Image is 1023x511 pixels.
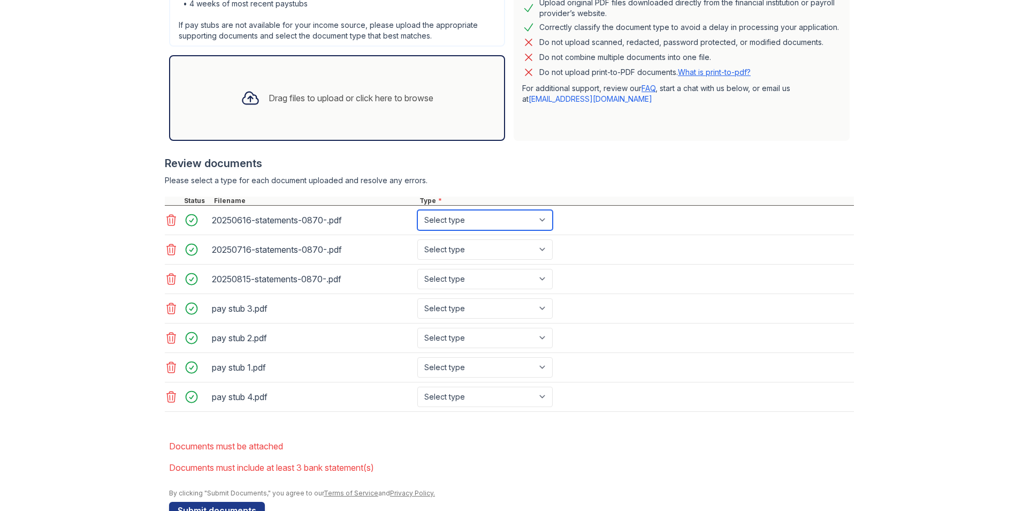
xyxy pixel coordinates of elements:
[539,36,823,49] div: Do not upload scanned, redacted, password protected, or modified documents.
[212,270,413,288] div: 20250815-statements-0870-.pdf
[522,83,841,104] p: For additional support, review our , start a chat with us below, or email us at
[417,197,854,205] div: Type
[212,388,413,405] div: pay stub 4.pdf
[212,359,413,376] div: pay stub 1.pdf
[539,67,751,78] p: Do not upload print-to-PDF documents.
[212,329,413,347] div: pay stub 2.pdf
[169,489,854,498] div: By clicking "Submit Documents," you agree to our and
[539,51,711,64] div: Do not combine multiple documents into one file.
[678,67,751,77] a: What is print-to-pdf?
[169,435,854,457] li: Documents must be attached
[165,156,854,171] div: Review documents
[212,212,413,229] div: 20250616-statements-0870-.pdf
[269,92,433,104] div: Drag files to upload or click here to browse
[324,489,378,497] a: Terms of Service
[182,197,212,205] div: Status
[529,94,652,103] a: [EMAIL_ADDRESS][DOMAIN_NAME]
[642,84,655,93] a: FAQ
[212,241,413,258] div: 20250716-statements-0870-.pdf
[169,457,854,478] li: Documents must include at least 3 bank statement(s)
[390,489,435,497] a: Privacy Policy.
[165,175,854,186] div: Please select a type for each document uploaded and resolve any errors.
[212,300,413,317] div: pay stub 3.pdf
[539,21,839,34] div: Correctly classify the document type to avoid a delay in processing your application.
[212,197,417,205] div: Filename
